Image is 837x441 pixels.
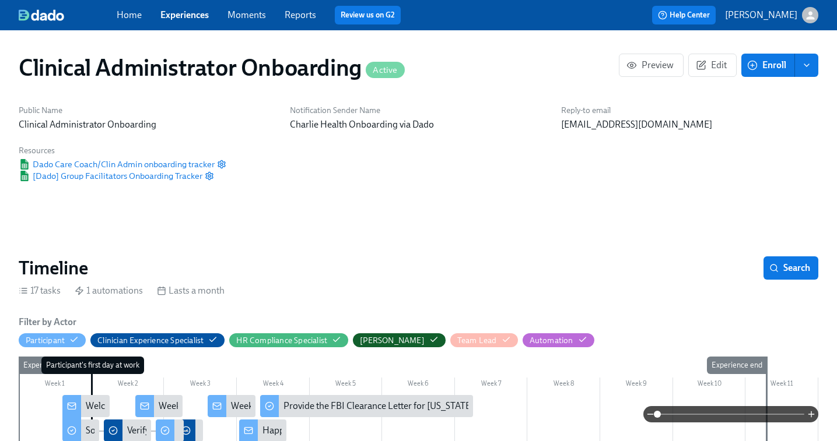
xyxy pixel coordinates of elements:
div: Week 6 [382,378,455,393]
button: Automation [523,333,594,347]
img: dado [19,9,64,21]
span: [Dado] Group Facilitators Onboarding Tracker [19,170,202,182]
div: Week 7 [455,378,528,393]
h2: Timeline [19,256,88,280]
span: Edit [698,59,727,71]
div: Welcome to the Charlie Health Team! [86,400,233,412]
div: Week 4 [237,378,310,393]
a: Google SheetDado Care Coach/Clin Admin onboarding tracker [19,158,215,170]
div: Week 2 [92,378,164,393]
a: Experiences [160,9,209,20]
button: Review us on G2 [335,6,401,24]
div: Verify Elation for {{ participant.fullName }} [127,424,295,437]
div: 1 automations [75,284,143,297]
div: Week Two Onboarding Recap! [231,400,352,412]
div: Week 1: Onboarding Recap! [159,400,269,412]
span: Preview [629,59,674,71]
div: Week 9 [600,378,673,393]
span: Active [366,66,404,75]
div: Hide Clinician Experience Specialist [97,335,204,346]
div: Week 10 [673,378,746,393]
div: Lasts a month [157,284,225,297]
div: Happy Final Week of Onboarding! [262,424,398,437]
div: Experience start [19,357,81,374]
div: Week Two Onboarding Recap! [208,395,255,417]
a: Home [117,9,142,20]
div: Hide Paige Eber [360,335,425,346]
a: Moments [227,9,266,20]
h6: Notification Sender Name [290,105,547,116]
div: Software Set-Up [86,424,150,437]
button: Enroll [741,54,795,77]
button: [PERSON_NAME] [725,7,818,23]
h1: Clinical Administrator Onboarding [19,54,405,82]
img: Google Sheet [19,171,30,181]
span: Dado Care Coach/Clin Admin onboarding tracker [19,158,215,170]
div: Week 1 [19,378,92,393]
a: Review us on G2 [341,9,395,21]
button: Team Lead [450,333,518,347]
a: dado [19,9,117,21]
button: HR Compliance Specialist [229,333,348,347]
div: Hide HR Compliance Specialist [236,335,327,346]
div: Week 8 [527,378,600,393]
button: Search [764,256,818,280]
h6: Public Name [19,105,276,116]
div: Week 5 [310,378,383,393]
span: Help Center [658,9,710,21]
div: Week 11 [745,378,818,393]
div: Provide the FBI Clearance Letter for [US_STATE] [260,395,474,417]
button: Preview [619,54,684,77]
div: Hide Team Lead [457,335,497,346]
p: [PERSON_NAME] [725,9,797,22]
p: Clinical Administrator Onboarding [19,118,276,131]
p: [EMAIL_ADDRESS][DOMAIN_NAME] [561,118,818,131]
div: Welcome to the Charlie Health Team! [62,395,110,417]
img: Google Sheet [19,159,30,170]
h6: Resources [19,145,226,156]
div: Week 1: Onboarding Recap! [135,395,183,417]
button: Edit [688,54,737,77]
a: Google Sheet[Dado] Group Facilitators Onboarding Tracker [19,170,202,182]
div: Provide the FBI Clearance Letter for [US_STATE] [283,400,474,412]
div: Experience end [707,357,767,374]
a: Reports [285,9,316,20]
div: Participant's first day at work [41,357,144,374]
p: Charlie Health Onboarding via Dado [290,118,547,131]
button: Participant [19,333,86,347]
h6: Filter by Actor [19,316,76,329]
button: Clinician Experience Specialist [90,333,225,347]
button: [PERSON_NAME] [353,333,446,347]
div: Hide Participant [26,335,65,346]
div: Week 3 [164,378,237,393]
h6: Reply-to email [561,105,818,116]
button: Help Center [652,6,716,24]
button: enroll [795,54,818,77]
div: Hide Automation [530,335,573,346]
div: 17 tasks [19,284,61,297]
span: Search [772,262,810,274]
span: Enroll [750,59,786,71]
